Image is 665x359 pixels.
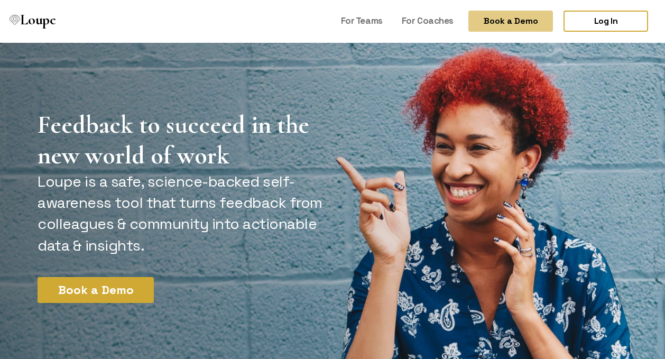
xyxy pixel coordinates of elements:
[337,11,387,31] a: For Teams
[6,11,59,32] a: Loupe
[38,171,326,256] p: Loupe is a safe, science-backed self-awareness tool that turns feedback from colleagues & communi...
[398,11,458,31] a: For Coaches
[468,11,553,32] button: Book a Demo
[38,109,326,171] h1: Feedback to succeed in the new world of work
[10,15,20,25] img: Loupe Logo
[564,11,648,32] a: Log In
[38,277,154,303] button: Book a Demo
